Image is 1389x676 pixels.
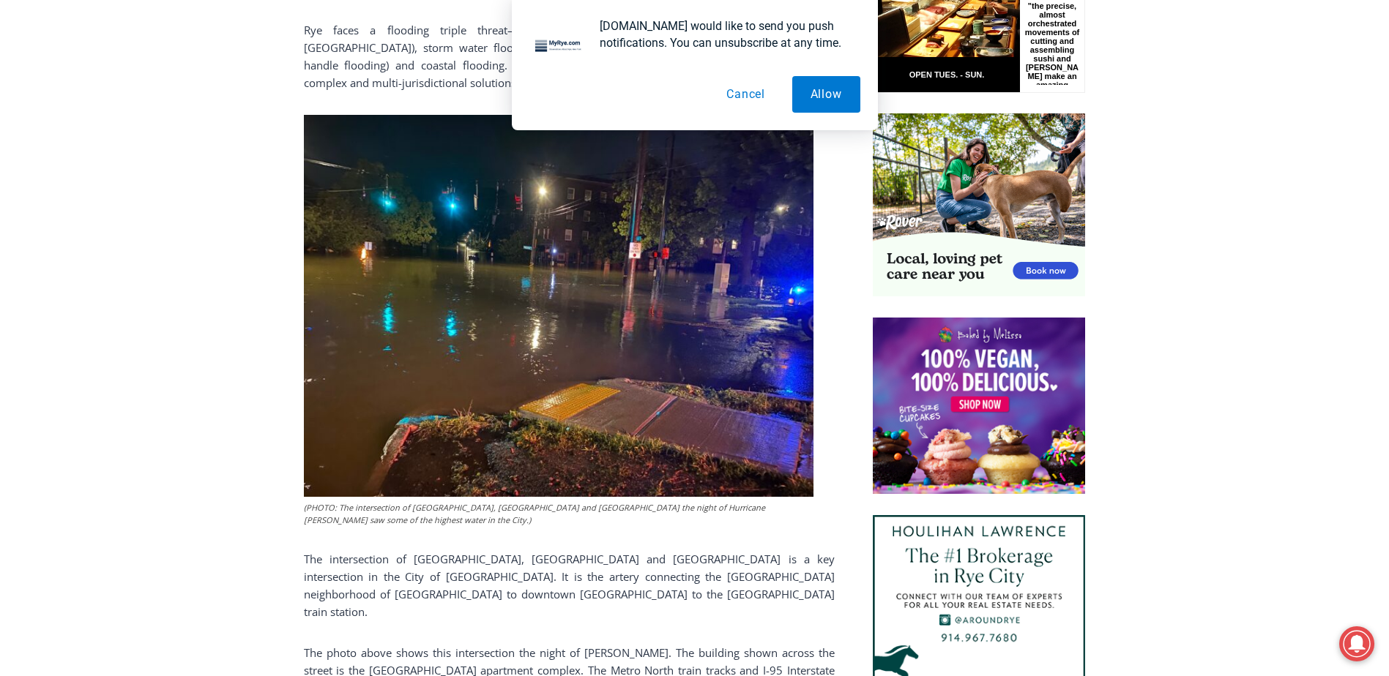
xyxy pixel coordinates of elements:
[304,550,835,620] p: The intersection of [GEOGRAPHIC_DATA], [GEOGRAPHIC_DATA] and [GEOGRAPHIC_DATA] is a key intersect...
[150,91,208,175] div: "the precise, almost orchestrated movements of cutting and assembling sushi and [PERSON_NAME] mak...
[529,18,588,76] img: notification icon
[370,1,692,142] div: "[PERSON_NAME] and I covered the [DATE] Parade, which was a really eye opening experience as I ha...
[383,146,679,179] span: Intern @ [DOMAIN_NAME]
[708,76,783,113] button: Cancel
[304,115,813,497] img: (PHOTO: The intersection of Cedar Street, Purchase Street and Highland Road the night of Hurrican...
[792,76,860,113] button: Allow
[873,318,1085,495] img: Baked by Melissa
[1,147,147,182] a: Open Tues. - Sun. [PHONE_NUMBER]
[588,18,860,51] div: [DOMAIN_NAME] would like to send you push notifications. You can unsubscribe at any time.
[352,142,710,182] a: Intern @ [DOMAIN_NAME]
[4,151,144,206] span: Open Tues. - Sun. [PHONE_NUMBER]
[304,501,813,527] figcaption: (PHOTO: The intersection of [GEOGRAPHIC_DATA], [GEOGRAPHIC_DATA] and [GEOGRAPHIC_DATA] the night ...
